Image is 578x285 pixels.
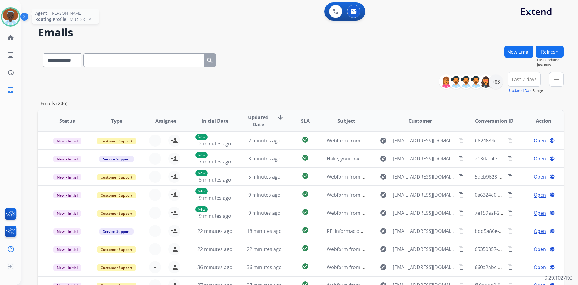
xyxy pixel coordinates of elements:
button: Refresh [536,46,564,58]
span: Open [534,227,546,235]
span: Customer Support [97,138,136,144]
p: New [195,152,208,158]
mat-icon: check_circle [302,208,309,216]
span: 9 minutes ago [248,210,281,216]
span: 9 minutes ago [248,192,281,198]
span: Customer Support [97,210,136,217]
span: [EMAIL_ADDRESS][DOMAIN_NAME] [393,173,455,180]
span: Last Updated: [537,58,564,62]
mat-icon: explore [380,191,387,198]
span: Webform from [EMAIL_ADDRESS][DOMAIN_NAME] on [DATE] [327,264,463,271]
span: Routing Profile: [35,16,67,22]
span: Halie, your package is on the way! [327,155,403,162]
mat-icon: language [549,210,555,216]
span: New - Initial [53,246,81,253]
span: bdd5a86e-42d1-4a86-9a3b-703dcc7fcc2d [475,228,567,234]
mat-icon: person_add [171,209,178,217]
span: Last 7 days [512,78,537,81]
span: + [154,227,156,235]
button: + [149,171,161,183]
mat-icon: history [7,69,14,76]
mat-icon: language [549,138,555,143]
span: Customer Support [97,192,136,198]
span: New - Initial [53,192,81,198]
span: Open [534,173,546,180]
span: Open [534,137,546,144]
mat-icon: explore [380,137,387,144]
span: SLA [301,117,310,125]
span: Open [534,245,546,253]
span: + [154,155,156,162]
span: 7e159aaf-2e10-4810-9d39-b34b5bc9b7c1 [475,210,567,216]
span: Open [534,264,546,271]
span: + [154,191,156,198]
span: Type [111,117,122,125]
span: Service Support [99,228,134,235]
span: b824684e-6981-4dfb-a395-cdd63a041a8d [475,137,568,144]
span: Open [534,191,546,198]
span: 213dab4e-a7ce-4d84-a250-7bb8ff1a8eda [475,155,567,162]
mat-icon: explore [380,264,387,271]
span: 3 minutes ago [248,155,281,162]
mat-icon: check_circle [302,136,309,143]
span: New - Initial [53,156,81,162]
mat-icon: language [549,192,555,198]
span: Webform from [EMAIL_ADDRESS][DOMAIN_NAME] on [DATE] [327,137,463,144]
div: +83 [489,74,503,89]
p: New [195,170,208,176]
button: + [149,225,161,237]
button: Updated Date [509,88,533,93]
img: avatar [2,8,19,25]
span: [EMAIL_ADDRESS][DOMAIN_NAME] [393,137,455,144]
span: Status [59,117,75,125]
span: + [154,264,156,271]
mat-icon: content_copy [458,156,464,161]
mat-icon: content_copy [458,210,464,216]
span: 2 minutes ago [199,140,231,147]
mat-icon: content_copy [458,264,464,270]
span: 7 minutes ago [199,158,231,165]
mat-icon: check_circle [302,263,309,270]
mat-icon: content_copy [508,138,513,143]
span: Service Support [99,156,134,162]
span: 9 minutes ago [199,195,231,201]
span: Open [534,209,546,217]
span: [EMAIL_ADDRESS][DOMAIN_NAME] [393,209,455,217]
span: New - Initial [53,228,81,235]
p: New [195,134,208,140]
mat-icon: explore [380,155,387,162]
span: Agent: [35,10,48,16]
span: RE: Informacion de su garantia extendida [ thread::79SR2FipAyuWWNP9wy1uQTk:: ] [327,228,514,234]
span: Open [534,155,546,162]
mat-icon: person_add [171,245,178,253]
mat-icon: person_add [171,137,178,144]
span: Webform from [EMAIL_ADDRESS][DOMAIN_NAME] on [DATE] [327,210,463,216]
mat-icon: content_copy [458,228,464,234]
span: [PERSON_NAME] [51,10,82,16]
span: 65350857-ea26-4f0c-ac63-e4ce3a6ab2c1 [475,246,565,252]
mat-icon: list_alt [7,52,14,59]
span: New - Initial [53,264,81,271]
mat-icon: explore [380,209,387,217]
mat-icon: check_circle [302,245,309,252]
mat-icon: content_copy [508,210,513,216]
span: Multi Skill ALL [70,16,95,22]
button: New Email [504,46,533,58]
span: Conversation ID [475,117,514,125]
mat-icon: content_copy [458,246,464,252]
button: + [149,207,161,219]
p: 0.20.1027RC [545,274,572,281]
mat-icon: explore [380,245,387,253]
th: Action [514,110,564,131]
mat-icon: home [7,34,14,41]
span: 5 minutes ago [199,176,231,183]
span: Customer Support [97,246,136,253]
span: Updated Date [245,114,272,128]
mat-icon: language [549,246,555,252]
mat-icon: check_circle [302,154,309,161]
mat-icon: content_copy [458,174,464,179]
span: + [154,173,156,180]
mat-icon: person_add [171,155,178,162]
span: Assignee [155,117,176,125]
mat-icon: check_circle [302,172,309,179]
